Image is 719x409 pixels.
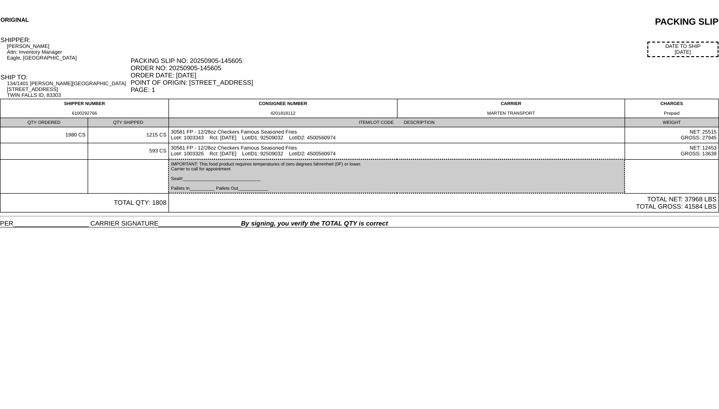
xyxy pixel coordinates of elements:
td: 30581 FP - 12/28oz Checkers Famous Seasoned Fries Lot#: 1003326 Rct: [DATE] LotID1: 92509032 LotI... [168,143,625,160]
div: 4201818112 [171,111,395,116]
div: 134/1401 [PERSON_NAME][GEOGRAPHIC_DATA] [STREET_ADDRESS] TWIN FALLS ID, 83303 [7,81,129,98]
td: TOTAL QTY: 1808 [0,193,169,212]
td: NET: 25515 GROSS: 27945 [625,127,719,143]
div: [PERSON_NAME] Attn: Inventory Manager Eagle, [GEOGRAPHIC_DATA] [7,44,129,61]
td: 1215 CS [88,127,168,143]
td: TOTAL NET: 37968 LBS TOTAL GROSS: 41584 LBS [168,193,719,212]
td: IMPORTANT: This food product requires temperatures of zero degrees fahrenheit (0F) or lower. Carr... [168,159,625,193]
td: 30581 FP - 12/28oz Checkers Famous Seasoned Fries Lot#: 1003343 Rct: [DATE] LotID1: 92509032 LotI... [168,127,625,143]
div: MARTEN TRANSPORT [399,111,623,116]
div: SHIP TO: [0,74,130,81]
td: CHARGES [625,99,719,118]
td: QTY SHIPPED [88,118,168,127]
div: PACKING SLIP [225,16,719,27]
td: QTY ORDERED [0,118,88,127]
td: NET: 12453 GROSS: 13639 [625,143,719,160]
td: 593 CS [88,143,168,160]
div: SHIPPER: [0,36,130,44]
div: PACKING SLIP NO: 20250905-145605 ORDER NO: 20250905-145605 ORDER DATE: [DATE] POINT OF ORIGIN: [S... [131,57,719,93]
div: Prepaid [627,111,717,116]
td: 1980 CS [0,127,88,143]
span: By signing, you verify the TOTAL QTY is correct [241,220,388,227]
td: CARRIER [397,99,625,118]
div: DATE TO SHIP [DATE] [647,42,719,57]
div: 6100292766 [2,111,167,116]
td: WEIGHT [625,118,719,127]
td: CONSIGNEE NUMBER [168,99,397,118]
td: ITEM/LOT CODE DESCRIPTION [168,118,625,127]
td: SHIPPER NUMBER [0,99,169,118]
